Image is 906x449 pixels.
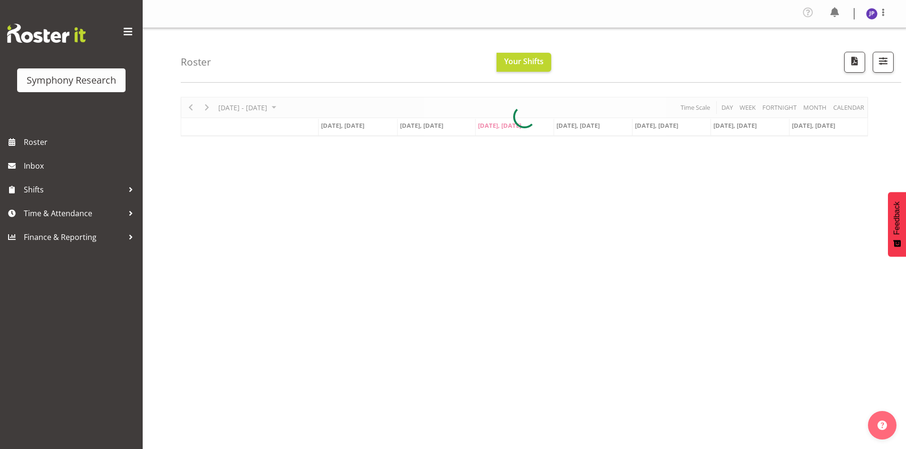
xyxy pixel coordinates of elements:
[24,182,124,197] span: Shifts
[873,52,894,73] button: Filter Shifts
[7,24,86,43] img: Rosterit website logo
[866,8,877,19] img: judith-partridge11888.jpg
[877,420,887,430] img: help-xxl-2.png
[497,53,551,72] button: Your Shifts
[893,201,901,235] span: Feedback
[24,206,124,220] span: Time & Attendance
[181,57,211,67] h4: Roster
[24,135,138,149] span: Roster
[24,230,124,244] span: Finance & Reporting
[27,73,116,87] div: Symphony Research
[504,56,544,67] span: Your Shifts
[844,52,865,73] button: Download a PDF of the roster according to the set date range.
[24,159,138,173] span: Inbox
[888,192,906,257] button: Feedback - Show survey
